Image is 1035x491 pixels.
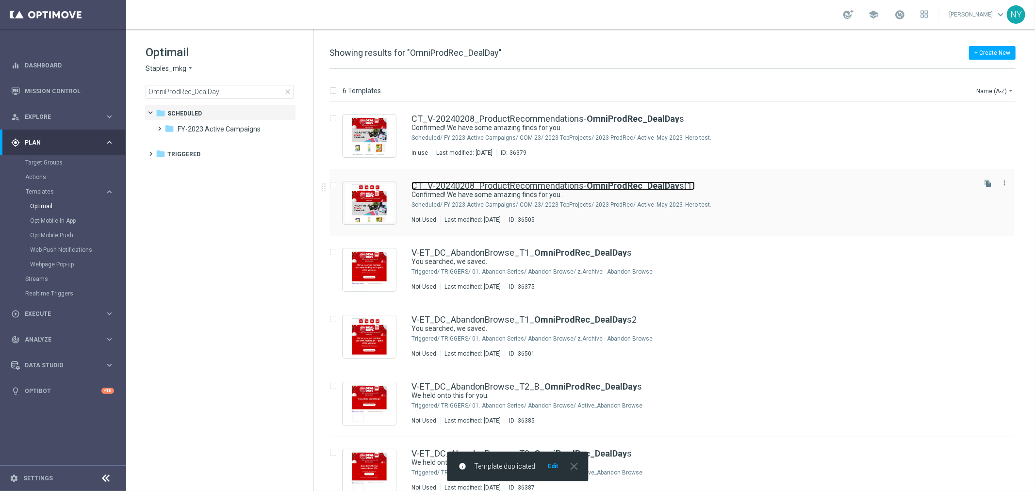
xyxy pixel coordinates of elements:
[411,402,440,409] div: Triggered/
[11,62,115,69] button: equalizer Dashboard
[411,115,684,123] a: CT_V-20240208_ProductRecommendations-OmniProdRec_DealDays
[984,180,992,187] i: file_copy
[411,283,436,291] div: Not Used
[441,469,974,476] div: Triggered/TRIGGERS/01. Abandon Series/Abandon Browse/Active_Abandon Browse
[444,201,974,209] div: Scheduled/.FY-2023 Active Campaigns/COM 23/2023-TopProjects/2023-ProdRec/Active_May 2023_Hero test
[320,236,1033,303] div: Press SPACE to select this row.
[411,201,443,209] div: Scheduled/
[11,335,20,344] i: track_changes
[441,283,505,291] div: Last modified: [DATE]
[567,462,580,470] button: close
[105,112,114,121] i: keyboard_arrow_right
[411,324,974,333] div: You searched, we saved.
[30,228,125,243] div: OptiMobile Push
[105,360,114,370] i: keyboard_arrow_right
[411,257,952,266] a: You searched, we saved.
[320,370,1033,437] div: Press SPACE to select this row.
[518,350,535,358] div: 36501
[105,309,114,318] i: keyboard_arrow_right
[11,336,115,344] div: track_changes Analyze keyboard_arrow_right
[411,190,952,199] a: Confirmed! We have some amazing finds for you.
[23,475,53,481] a: Settings
[411,257,974,266] div: You searched, we saved.
[26,189,95,195] span: Templates
[1001,179,1008,187] i: more_vert
[105,335,114,344] i: keyboard_arrow_right
[11,310,115,318] button: play_circle_outline Execute keyboard_arrow_right
[30,246,101,254] a: Web Push Notifications
[30,217,101,225] a: OptiMobile In-App
[411,123,974,132] div: Confirmed! We have some amazing finds for you.
[995,9,1006,20] span: keyboard_arrow_down
[411,469,440,476] div: Triggered/
[11,310,20,318] i: play_circle_outline
[975,85,1016,97] button: Name (A-Z)arrow_drop_down
[329,48,502,58] span: Showing results for "OmniProdRec_DealDay"
[411,248,632,257] a: V-ET_DC_AbandonBrowse_T1_OmniProdRec_DealDays
[11,87,115,95] div: Mission Control
[146,45,294,60] h1: Optimail
[868,9,879,20] span: school
[441,402,974,409] div: Triggered/TRIGGERS/01. Abandon Series/Abandon Browse/Active_Abandon Browse
[345,452,394,490] img: 36387.jpeg
[411,134,443,142] div: Scheduled/
[25,362,105,368] span: Data Studio
[11,387,20,395] i: lightbulb
[146,64,194,73] button: Staples_mkg arrow_drop_down
[30,231,101,239] a: OptiMobile Push
[441,268,974,276] div: Triggered/TRIGGERS/01. Abandon Series/Abandon Browse/z.Archive - Abandon Browse
[505,417,535,425] div: ID:
[411,382,642,391] a: V-ET_DC_AbandonBrowse_T2_B_OmniProdRec_DealDays
[11,113,105,121] div: Explore
[411,123,952,132] a: Confirmed! We have some amazing finds for you.
[534,314,627,325] b: OmniProdRec_DealDay
[587,180,679,191] b: OmniProdRec_DealDay
[587,114,679,124] b: OmniProdRec_DealDay
[411,268,440,276] div: Triggered/
[11,361,105,370] div: Data Studio
[343,86,381,95] p: 6 Templates
[411,350,436,358] div: Not Used
[411,181,695,190] a: CT_V-20240208_ProductRecommendations-OmniProdRec_DealDays(1)
[411,190,974,199] div: Confirmed! We have some amazing finds for you.
[25,52,114,78] a: Dashboard
[25,337,105,343] span: Analyze
[411,449,632,458] a: V-ET_DC_AbandonBrowse_T2_OmniProdRec_DealDays
[176,125,261,133] span: .FY-2023 Active Campaigns
[969,46,1016,60] button: + Create New
[505,283,535,291] div: ID:
[25,286,125,301] div: Realtime Triggers
[25,188,115,196] button: Templates keyboard_arrow_right
[25,272,125,286] div: Streams
[30,243,125,257] div: Web Push Notifications
[284,88,292,96] span: close
[1007,5,1025,24] div: NY
[320,303,1033,370] div: Press SPACE to select this row.
[11,138,20,147] i: gps_fixed
[26,189,105,195] div: Templates
[441,417,505,425] div: Last modified: [DATE]
[25,290,101,297] a: Realtime Triggers
[411,315,637,324] a: V-ET_DC_AbandonBrowse_T1_OmniProdRec_DealDays2
[505,350,535,358] div: ID:
[156,149,165,159] i: folder
[320,102,1033,169] div: Press SPACE to select this row.
[345,318,394,356] img: 36501.jpeg
[105,187,114,196] i: keyboard_arrow_right
[146,64,186,73] span: Staples_mkg
[146,85,294,98] input: Search Template
[25,155,125,170] div: Target Groups
[25,311,105,317] span: Execute
[30,257,125,272] div: Webpage Pop-up
[11,387,115,395] button: lightbulb Optibot +10
[11,113,115,121] button: person_search Explore keyboard_arrow_right
[11,310,105,318] div: Execute
[11,52,114,78] div: Dashboard
[474,462,535,471] span: Template duplicated
[30,202,101,210] a: Optimail
[411,335,440,343] div: Triggered/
